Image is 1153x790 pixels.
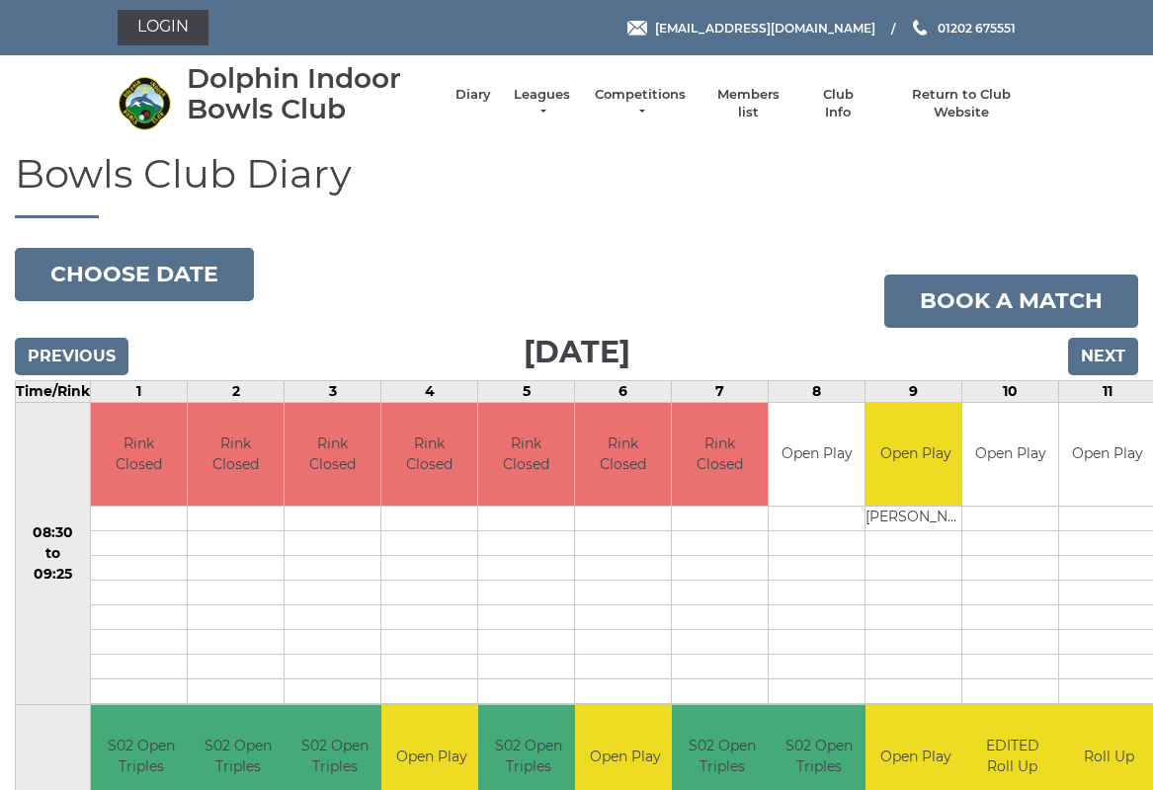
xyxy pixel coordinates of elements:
[865,507,965,531] td: [PERSON_NAME]
[809,86,866,121] a: Club Info
[962,403,1058,507] td: Open Play
[913,20,927,36] img: Phone us
[707,86,789,121] a: Members list
[672,403,768,507] td: Rink Closed
[627,19,875,38] a: Email [EMAIL_ADDRESS][DOMAIN_NAME]
[118,10,208,45] a: Login
[769,403,865,507] td: Open Play
[478,403,574,507] td: Rink Closed
[627,21,647,36] img: Email
[938,20,1016,35] span: 01202 675551
[575,380,672,402] td: 6
[886,86,1035,121] a: Return to Club Website
[285,380,381,402] td: 3
[285,403,380,507] td: Rink Closed
[910,19,1016,38] a: Phone us 01202 675551
[15,338,128,375] input: Previous
[884,275,1138,328] a: Book a match
[769,380,865,402] td: 8
[15,152,1138,218] h1: Bowls Club Diary
[188,403,284,507] td: Rink Closed
[865,403,965,507] td: Open Play
[381,403,477,507] td: Rink Closed
[91,380,188,402] td: 1
[16,380,91,402] td: Time/Rink
[593,86,688,121] a: Competitions
[187,63,436,124] div: Dolphin Indoor Bowls Club
[511,86,573,121] a: Leagues
[455,86,491,104] a: Diary
[655,20,875,35] span: [EMAIL_ADDRESS][DOMAIN_NAME]
[865,380,962,402] td: 9
[381,380,478,402] td: 4
[118,76,172,130] img: Dolphin Indoor Bowls Club
[478,380,575,402] td: 5
[15,248,254,301] button: Choose date
[188,380,285,402] td: 2
[962,380,1059,402] td: 10
[672,380,769,402] td: 7
[16,402,91,705] td: 08:30 to 09:25
[91,403,187,507] td: Rink Closed
[575,403,671,507] td: Rink Closed
[1068,338,1138,375] input: Next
